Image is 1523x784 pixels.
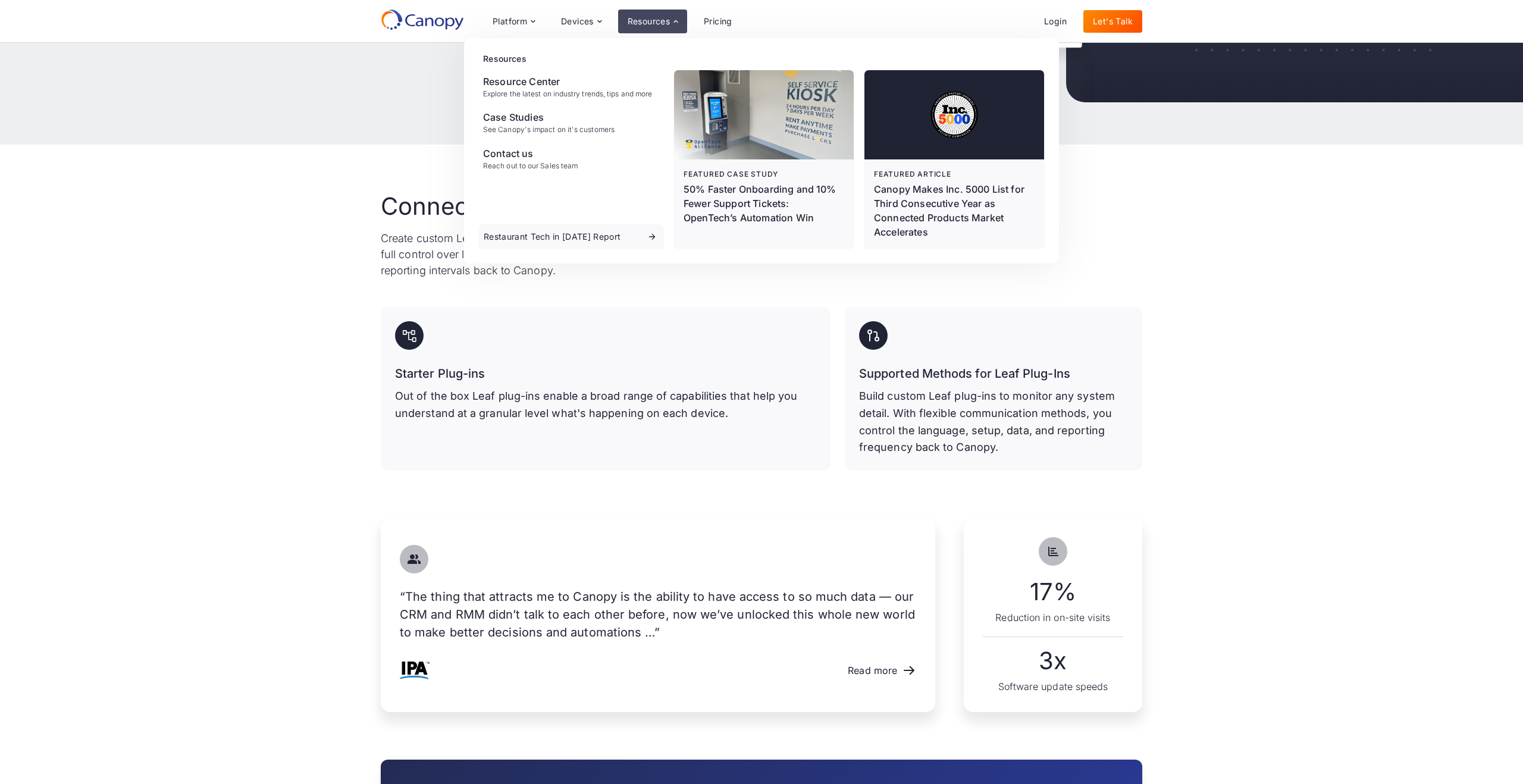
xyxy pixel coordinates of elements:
[483,10,544,33] div: Platform
[859,364,1128,383] h3: Supported Methods for Leaf Plug-Ins
[478,224,664,249] a: Restaurant Tech in [DATE] Report
[464,38,1059,264] nav: Resources
[483,52,1045,65] div: Resources
[395,364,816,383] h3: Starter Plug-ins
[874,182,1035,239] div: Canopy Makes Inc. 5000 List for Third Consecutive Year as Connected Products Market Accelerates
[1083,10,1142,33] a: Let's Talk
[478,142,664,175] a: Contact usReach out to our Sales team
[395,388,816,422] p: Out of the box Leaf plug-ins enable a broad range of capabilities that help you understand at a g...
[848,665,897,676] div: Read more
[983,649,1123,673] div: 3x
[478,105,664,139] a: Case StudiesSee Canopy's impact on it's customers
[483,126,615,134] div: See Canopy's impact on it's customers
[874,169,1035,180] div: Featured article
[684,182,844,225] p: 50% Faster Onboarding and 10% Fewer Support Tickets: OpenTech’s Automation Win
[483,74,652,89] div: Resource Center
[483,90,652,98] div: Explore the latest on industry trends, tips and more
[483,162,578,170] div: Reach out to our Sales team
[983,680,1123,693] div: Software update speeds
[381,192,610,221] h2: Connect to anything
[684,169,844,180] div: Featured case study
[618,10,687,33] div: Resources
[628,17,670,26] div: Resources
[400,588,916,641] p: “The thing that attracts me to Canopy is the ability to have access to so much data — our CRM and...
[381,230,704,278] p: Create custom Leaf plug-ins to monitor any system detail, with full control over language, instal...
[694,10,742,33] a: Pricing
[493,17,527,26] div: Platform
[983,580,1123,604] div: 17%
[864,70,1044,249] a: Featured articleCanopy Makes Inc. 5000 List for Third Consecutive Year as Connected Products Mark...
[551,10,611,33] div: Devices
[674,70,854,249] a: Featured case study50% Faster Onboarding and 10% Fewer Support Tickets: OpenTech’s Automation Win
[859,388,1128,456] p: Build custom Leaf plug-ins to monitor any system detail. With flexible communication methods, you...
[483,110,615,124] div: Case Studies
[848,658,916,682] a: Read more
[561,17,594,26] div: Devices
[478,70,664,103] a: Resource CenterExplore the latest on industry trends, tips and more
[484,233,621,241] div: Restaurant Tech in [DATE] Report
[983,611,1123,624] div: Reduction in on-site visits
[1035,10,1076,33] a: Login
[483,146,578,161] div: Contact us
